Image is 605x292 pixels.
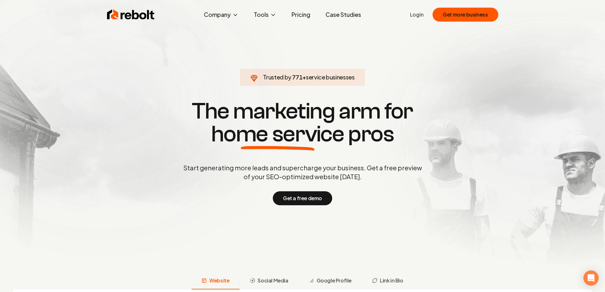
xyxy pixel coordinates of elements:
span: home service [211,123,344,146]
h1: The marketing arm for pros [150,100,455,146]
button: Company [199,8,244,21]
span: Social Media [258,277,288,284]
a: Case Studies [320,8,366,21]
span: Trusted by [263,73,291,81]
span: 771 [292,73,302,82]
a: Pricing [286,8,315,21]
button: Google Profile [299,273,362,289]
button: Link in Bio [362,273,413,289]
button: Tools [249,8,281,21]
button: Website [192,273,239,289]
button: Get a free demo [273,191,332,205]
button: Get more business [433,8,498,22]
a: Login [410,11,424,18]
button: Social Media [239,273,298,289]
img: Rebolt Logo [107,8,155,21]
span: + [302,73,306,81]
span: service businesses [306,73,355,81]
span: Google Profile [317,277,352,284]
p: Start generating more leads and supercharge your business. Get a free preview of your SEO-optimiz... [182,163,423,181]
span: Link in Bio [380,277,403,284]
span: Website [209,277,229,284]
div: Open Intercom Messenger [583,270,599,286]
